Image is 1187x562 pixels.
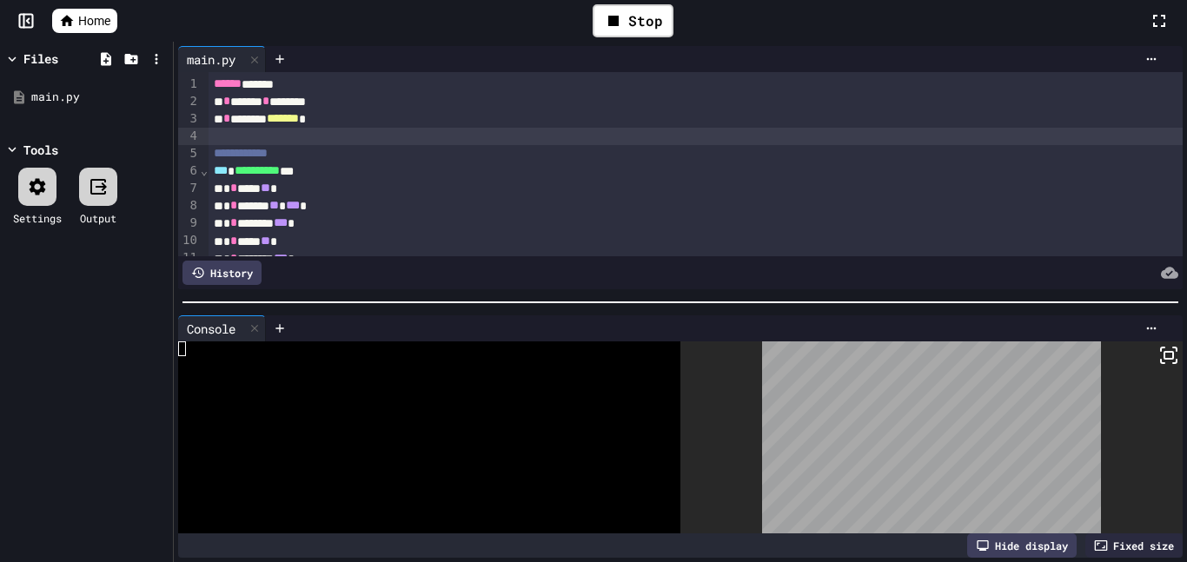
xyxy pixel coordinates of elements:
[178,232,200,249] div: 10
[178,128,200,145] div: 4
[31,89,167,106] div: main.py
[13,210,62,226] div: Settings
[178,93,200,110] div: 2
[182,261,262,285] div: History
[23,141,58,159] div: Tools
[178,162,200,180] div: 6
[178,145,200,162] div: 5
[200,163,209,177] span: Fold line
[178,76,200,93] div: 1
[178,315,266,341] div: Console
[23,50,58,68] div: Files
[52,9,117,33] a: Home
[593,4,673,37] div: Stop
[178,50,244,69] div: main.py
[178,46,266,72] div: main.py
[178,249,200,267] div: 11
[209,72,1184,393] div: To enrich screen reader interactions, please activate Accessibility in Grammarly extension settings
[967,533,1077,558] div: Hide display
[80,210,116,226] div: Output
[78,12,110,30] span: Home
[178,215,200,232] div: 9
[1085,533,1183,558] div: Fixed size
[178,180,200,197] div: 7
[178,197,200,215] div: 8
[178,320,244,338] div: Console
[178,110,200,128] div: 3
